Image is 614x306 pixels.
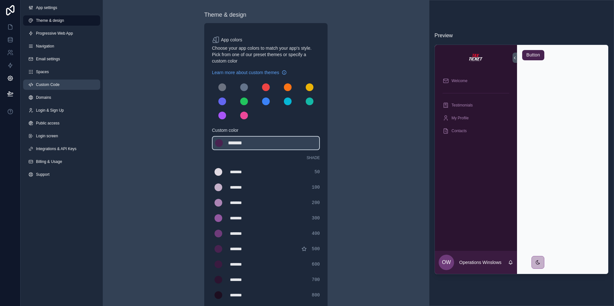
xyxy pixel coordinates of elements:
a: Custom Code [23,80,100,90]
a: Testimonials [439,99,513,111]
a: Integrations & API Keys [23,144,100,154]
span: App settings [36,5,57,10]
a: Login screen [23,131,100,141]
span: Custom Code [36,82,59,87]
span: Login screen [36,133,58,139]
span: 400 [312,230,320,237]
p: Operations Winslows [459,259,502,266]
span: Domains [36,95,51,100]
span: Navigation [36,44,54,49]
span: Email settings [36,56,60,62]
a: Email settings [23,54,100,64]
span: 600 [312,261,320,268]
a: Support [23,169,100,180]
span: OW [442,259,451,266]
a: Domains [23,92,100,103]
span: My Profile [452,115,469,121]
span: 500 [312,246,320,252]
span: Theme & design [36,18,64,23]
a: Progressive Web App [23,28,100,38]
a: Contacts [439,125,513,137]
span: Contacts [452,128,467,133]
span: Choose your app colors to match your app's style. Pick from one of our preset themes or specify a... [212,45,320,64]
span: 200 [312,200,320,206]
h3: Preview [434,32,609,39]
span: Testimonials [452,103,473,108]
span: Support [36,172,49,177]
span: Public access [36,121,59,126]
span: Learn more about custom themes [212,69,279,76]
span: 700 [312,276,320,283]
a: Billing & Usage [23,157,100,167]
button: Button [522,50,544,60]
span: Integrations & API Keys [36,146,76,151]
div: Theme & design [204,10,246,19]
a: Spaces [23,67,100,77]
span: Welcome [452,78,468,83]
span: Shade [307,155,320,160]
a: My Profile [439,112,513,124]
span: 100 [312,184,320,191]
a: Public access [23,118,100,128]
a: Theme & design [23,15,100,26]
span: Billing & Usage [36,159,62,164]
span: 50 [314,169,320,175]
span: Spaces [36,69,49,74]
a: Welcome [439,75,513,87]
a: Login & Sign Up [23,105,100,115]
span: 800 [312,292,320,298]
span: 300 [312,215,320,221]
div: scrollable content [435,71,517,251]
span: App colors [221,37,242,43]
span: Login & Sign Up [36,108,64,113]
span: Custom color [212,127,315,133]
img: App logo [468,53,484,63]
span: Progressive Web App [36,31,73,36]
a: App settings [23,3,100,13]
a: Navigation [23,41,100,51]
a: Learn more about custom themes [212,69,287,76]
